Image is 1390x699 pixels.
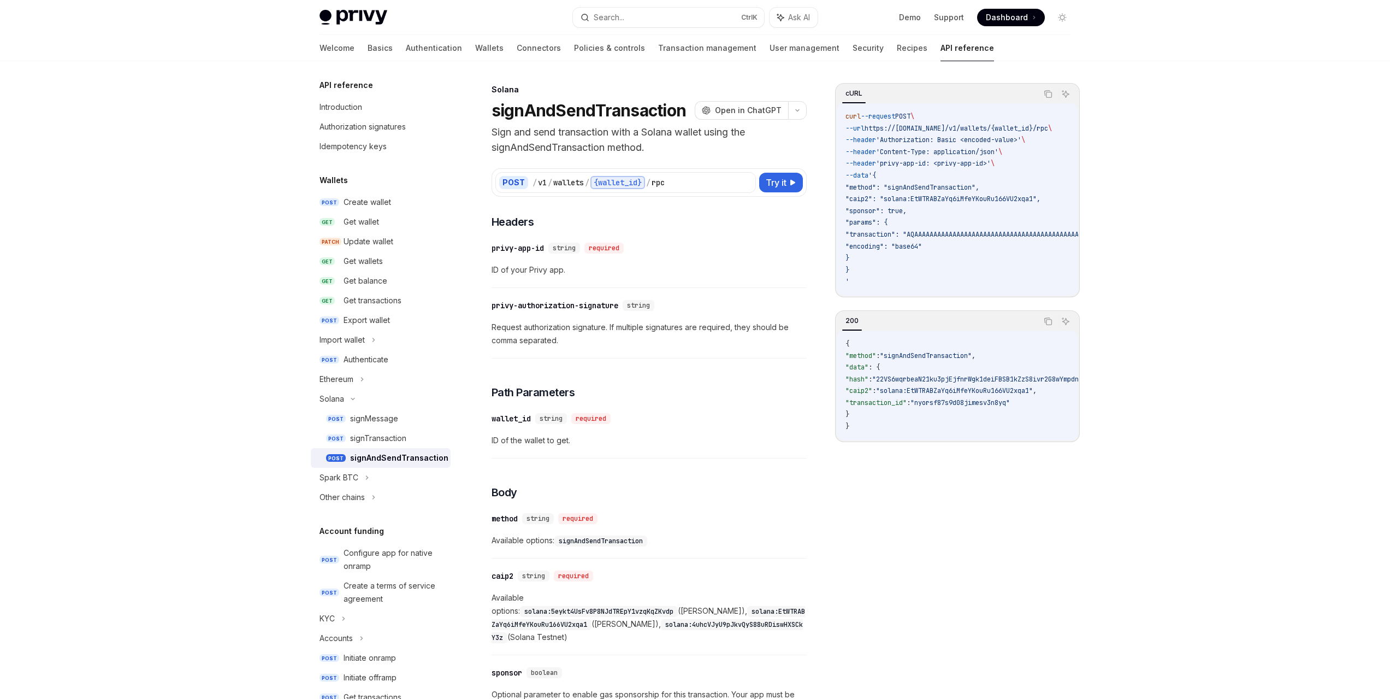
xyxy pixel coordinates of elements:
span: POST [895,112,910,121]
a: POSTsignMessage [311,409,451,428]
div: required [584,243,624,254]
span: { [845,339,849,348]
a: PATCHUpdate wallet [311,232,451,251]
a: POSTCreate wallet [311,192,451,212]
span: POST [320,556,339,564]
span: \ [1048,124,1052,133]
div: Solana [320,392,344,406]
span: ID of the wallet to get. [492,434,807,447]
div: Solana [492,84,807,95]
span: POST [320,589,339,597]
span: GET [320,218,335,226]
a: POSTsignAndSendTransaction [311,448,451,468]
div: required [571,413,611,424]
span: "nyorsf87s9d08jimesv3n8yq" [910,398,1010,407]
a: Transaction management [658,35,756,61]
span: GET [320,277,335,285]
span: string [522,572,545,580]
a: Wallets [475,35,504,61]
span: : [872,386,876,395]
span: "method": "signAndSendTransaction", [845,183,979,192]
span: 'Authorization: Basic <encoded-value>' [876,136,1021,144]
span: Available options: [492,534,807,547]
span: \ [998,148,1002,156]
a: POSTConfigure app for native onramp [311,543,451,576]
a: GETGet wallets [311,251,451,271]
a: Welcome [320,35,354,61]
div: Other chains [320,491,365,504]
button: Open in ChatGPT [695,101,788,120]
span: POST [320,356,339,364]
button: Copy the contents from the code block [1041,314,1055,328]
span: : [907,398,910,407]
span: Ctrl K [741,13,758,22]
div: {wallet_id} [590,176,645,189]
a: User management [770,35,839,61]
span: } [845,422,849,431]
div: Initiate offramp [344,671,397,684]
div: Get wallets [344,255,383,268]
span: "caip2" [845,386,872,395]
span: POST [320,198,339,207]
code: signAndSendTransaction [554,536,647,547]
span: \ [991,159,995,168]
div: KYC [320,612,335,625]
button: Ask AI [770,8,818,27]
span: Request authorization signature. If multiple signatures are required, they should be comma separa... [492,321,807,347]
span: --url [845,124,865,133]
span: https://[DOMAIN_NAME]/v1/wallets/{wallet_id}/rpc [865,124,1048,133]
span: Dashboard [986,12,1028,23]
span: POST [326,434,346,443]
div: required [558,513,598,524]
span: GET [320,297,335,305]
a: POSTAuthenticate [311,350,451,369]
a: Connectors [517,35,561,61]
a: Basics [368,35,393,61]
div: Introduction [320,101,362,114]
h5: API reference [320,79,373,92]
span: curl [845,112,861,121]
span: Available options: ([PERSON_NAME]), ([PERSON_NAME]), (Solana Testnet) [492,591,807,644]
div: method [492,513,518,524]
span: Open in ChatGPT [715,105,782,116]
span: } [845,266,849,274]
div: sponsor [492,667,522,678]
span: PATCH [320,238,341,246]
span: string [627,301,650,310]
div: Search... [594,11,624,24]
span: : [876,351,880,360]
span: Headers [492,214,534,230]
span: , [972,351,975,360]
span: string [527,514,549,523]
span: boolean [531,668,558,677]
a: API reference [941,35,994,61]
div: Update wallet [344,235,393,248]
span: "transaction_id" [845,398,907,407]
span: --header [845,159,876,168]
span: --data [845,171,868,180]
span: "encoding": "base64" [845,242,922,251]
a: Authorization signatures [311,117,451,137]
div: Ethereum [320,373,353,386]
a: Dashboard [977,9,1045,26]
button: Try it [759,173,803,192]
span: "signAndSendTransaction" [880,351,972,360]
div: Create a terms of service agreement [344,579,444,606]
span: } [845,410,849,419]
button: Search...CtrlK [573,8,764,27]
div: Configure app for native onramp [344,547,444,573]
span: } [845,254,849,262]
button: Copy the contents from the code block [1041,87,1055,101]
div: caip2 [492,571,513,581]
div: / [646,177,650,188]
span: "params": { [845,218,888,227]
div: Get balance [344,274,387,287]
div: signAndSendTransaction [350,451,448,465]
span: "data" [845,363,868,372]
a: Authentication [406,35,462,61]
div: privy-authorization-signature [492,300,618,311]
span: --request [861,112,895,121]
span: : { [868,363,880,372]
span: "22VS6wqrbeaN21ku3pjEjfnrWgk1deiFBSB1kZzS8ivr2G8wYmpdnV3W7oxpjFPGkt5bhvZvK1QBzuCfUPUYYFQq" [872,375,1216,384]
a: Security [853,35,884,61]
